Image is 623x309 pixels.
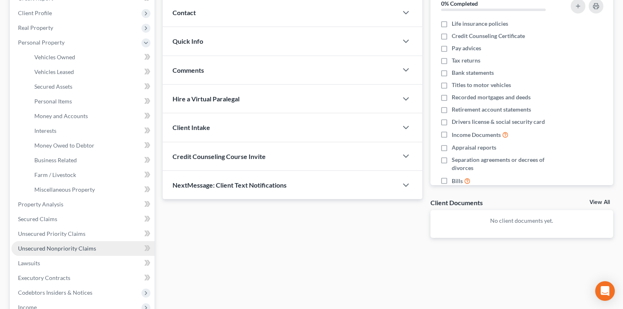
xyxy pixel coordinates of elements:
span: Recorded mortgages and deeds [452,93,531,101]
span: Client Profile [18,9,52,16]
a: View All [589,199,610,205]
span: Credit Counseling Certificate [452,32,525,40]
span: Secured Claims [18,215,57,222]
a: Lawsuits [11,256,155,271]
span: Money and Accounts [34,112,88,119]
span: Titles to motor vehicles [452,81,511,89]
span: Income Documents [452,131,501,139]
span: Hire a Virtual Paralegal [173,95,240,103]
a: Vehicles Leased [28,65,155,79]
span: Bank statements [452,69,494,77]
a: Unsecured Priority Claims [11,226,155,241]
a: Interests [28,123,155,138]
span: Unsecured Priority Claims [18,230,85,237]
p: No client documents yet. [437,217,607,225]
span: Secured Assets [34,83,72,90]
span: Quick Info [173,37,203,45]
span: Pay advices [452,44,481,52]
a: Money and Accounts [28,109,155,123]
a: Unsecured Nonpriority Claims [11,241,155,256]
span: Tax returns [452,56,480,65]
span: Contact [173,9,196,16]
span: Executory Contracts [18,274,70,281]
a: Secured Assets [28,79,155,94]
span: Money Owed to Debtor [34,142,94,149]
span: Personal Items [34,98,72,105]
span: Vehicles Leased [34,68,74,75]
div: Open Intercom Messenger [595,281,615,301]
span: Interests [34,127,56,134]
a: Miscellaneous Property [28,182,155,197]
span: Lawsuits [18,260,40,266]
span: Personal Property [18,39,65,46]
a: Vehicles Owned [28,50,155,65]
span: Codebtors Insiders & Notices [18,289,92,296]
span: Drivers license & social security card [452,118,545,126]
span: Retirement account statements [452,105,531,114]
span: Unsecured Nonpriority Claims [18,245,96,252]
a: Money Owed to Debtor [28,138,155,153]
span: Business Related [34,157,77,163]
div: Client Documents [430,198,483,207]
span: Client Intake [173,123,210,131]
span: Farm / Livestock [34,171,76,178]
span: Bills [452,177,463,185]
span: Real Property [18,24,53,31]
span: Comments [173,66,204,74]
a: Secured Claims [11,212,155,226]
a: Property Analysis [11,197,155,212]
span: NextMessage: Client Text Notifications [173,181,287,189]
span: Vehicles Owned [34,54,75,60]
span: Miscellaneous Property [34,186,95,193]
span: Appraisal reports [452,143,496,152]
span: Separation agreements or decrees of divorces [452,156,561,172]
a: Executory Contracts [11,271,155,285]
span: Property Analysis [18,201,63,208]
a: Farm / Livestock [28,168,155,182]
span: Credit Counseling Course Invite [173,152,266,160]
a: Business Related [28,153,155,168]
span: Life insurance policies [452,20,508,28]
a: Personal Items [28,94,155,109]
